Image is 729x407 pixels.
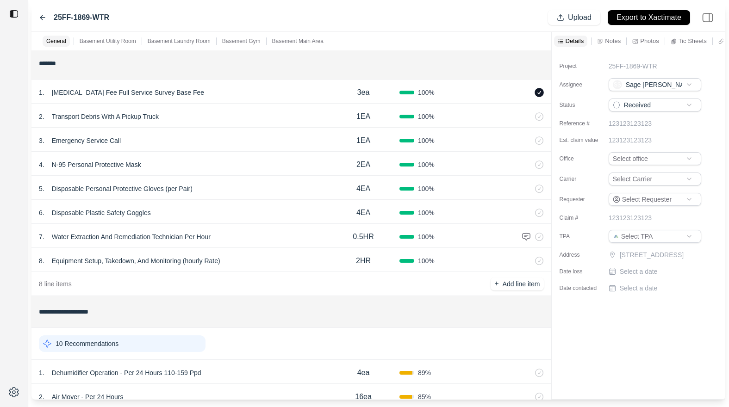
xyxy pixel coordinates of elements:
p: 1 . [39,88,44,97]
p: 3ea [357,87,370,98]
p: Details [566,37,584,45]
p: 3 . [39,136,44,145]
p: 0.5HR [353,231,374,242]
p: 1EA [356,111,370,122]
p: Basement Main Area [272,37,324,45]
p: Select a date [620,267,658,276]
p: 8 line items [39,279,72,289]
span: 100 % [418,184,435,193]
label: 25FF-1869-WTR [54,12,109,23]
img: toggle sidebar [9,9,19,18]
p: 123123123123 [609,119,652,128]
p: Transport Debris With A Pickup Truck [48,110,162,123]
p: Equipment Setup, Takedown, And Monitoring (hourly Rate) [48,254,224,267]
p: + [494,278,498,289]
p: 4ea [357,367,370,378]
p: 5 . [39,184,44,193]
span: 100 % [418,160,435,169]
p: 4EA [356,183,370,194]
p: Tic Sheets [679,37,707,45]
span: 89 % [418,368,431,377]
label: Assignee [560,81,606,88]
label: Requester [560,196,606,203]
p: Basement Laundry Room [148,37,211,45]
p: 2 . [39,112,44,121]
label: Claim # [560,214,606,222]
p: 1EA [356,135,370,146]
button: Upload [548,10,600,25]
p: Disposable Plastic Safety Goggles [48,206,155,219]
p: 2HR [356,255,371,266]
p: 16ea [355,391,372,402]
p: 10 Recommendations [56,339,118,348]
p: Photos [640,37,659,45]
span: 100 % [418,232,435,241]
label: Project [560,62,606,70]
p: Basement Utility Room [80,37,136,45]
span: 100 % [418,136,435,145]
p: [MEDICAL_DATA] Fee Full Service Survey Base Fee [48,86,208,99]
label: TPA [560,233,606,240]
p: Disposable Personal Protective Gloves (per Pair) [48,182,196,195]
p: 8 . [39,256,44,265]
img: comment [522,232,531,241]
span: 100 % [418,88,435,97]
p: N-95 Personal Protective Mask [48,158,145,171]
p: Add line item [503,279,540,289]
p: [STREET_ADDRESS] [620,250,703,259]
label: Date contacted [560,284,606,292]
p: Emergency Service Call [48,134,125,147]
p: Basement Gym [222,37,261,45]
p: Export to Xactimate [617,12,681,23]
p: 123123123123 [609,213,652,222]
span: 100 % [418,208,435,217]
span: 85 % [418,392,431,401]
label: Address [560,251,606,259]
p: Upload [568,12,592,23]
button: +Add line item [491,277,543,290]
label: Reference # [560,120,606,127]
p: Dehumidifier Operation - Per 24 Hours 110-159 Ppd [48,366,205,379]
p: 1 . [39,368,44,377]
button: Export to Xactimate [608,10,690,25]
label: Carrier [560,175,606,183]
p: 6 . [39,208,44,217]
p: Air Mover - Per 24 Hours [48,390,127,403]
p: 7 . [39,232,44,241]
label: Office [560,155,606,162]
span: 100 % [418,256,435,265]
p: 2 . [39,392,44,401]
p: 4 . [39,160,44,169]
label: Date loss [560,268,606,275]
p: 123123123123 [609,136,652,145]
p: 2EA [356,159,370,170]
span: 100 % [418,112,435,121]
p: General [46,37,66,45]
p: 4EA [356,207,370,218]
label: Est. claim value [560,136,606,144]
p: Water Extraction And Remediation Technician Per Hour [48,230,214,243]
p: Notes [605,37,621,45]
p: 25FF-1869-WTR [609,62,657,71]
img: right-panel.svg [698,7,718,28]
p: Select a date [620,284,658,293]
label: Status [560,101,606,109]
